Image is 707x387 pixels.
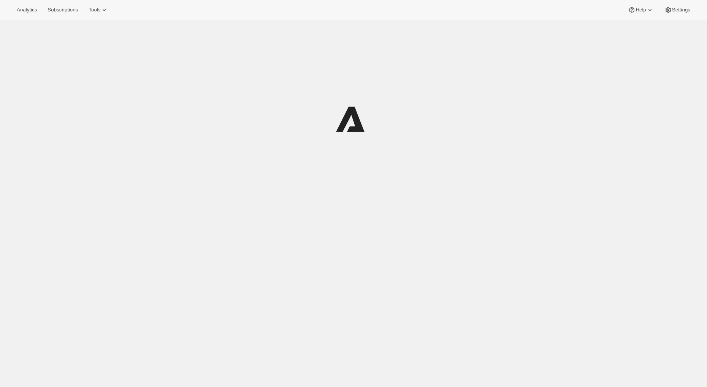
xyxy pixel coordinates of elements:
[660,5,695,15] button: Settings
[84,5,113,15] button: Tools
[43,5,82,15] button: Subscriptions
[48,7,78,13] span: Subscriptions
[623,5,658,15] button: Help
[12,5,41,15] button: Analytics
[89,7,100,13] span: Tools
[636,7,646,13] span: Help
[672,7,690,13] span: Settings
[17,7,37,13] span: Analytics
